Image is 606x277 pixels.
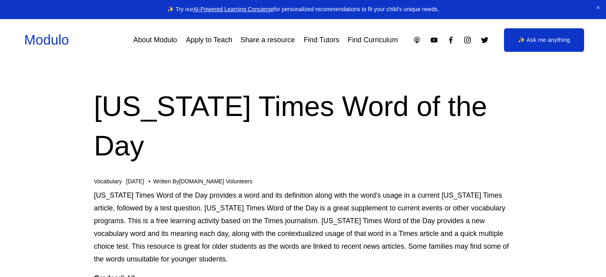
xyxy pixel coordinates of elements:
a: About Modulo [133,33,177,47]
a: Apply to Teach [186,33,233,47]
a: YouTube [430,36,438,44]
a: [DOMAIN_NAME] Volunteers [179,178,252,185]
a: Find Tutors [304,33,339,47]
a: Apple Podcasts [413,36,421,44]
a: AI-Powered Learning Concierge [193,6,273,12]
a: Twitter [480,36,489,44]
a: Facebook [447,36,455,44]
a: Vocabulary [94,178,122,185]
a: Find Curriculum [348,33,398,47]
span: [DATE] [126,178,144,185]
a: ✨ Ask me anything [504,28,584,52]
p: [US_STATE] Times Word of the Day provides a word and its definition along with the word's usage i... [94,189,512,265]
a: Modulo [24,32,69,47]
a: Share a resource [241,33,295,47]
div: Written By [153,178,252,185]
h1: [US_STATE] Times Word of the Day [94,86,512,165]
a: Instagram [463,36,472,44]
